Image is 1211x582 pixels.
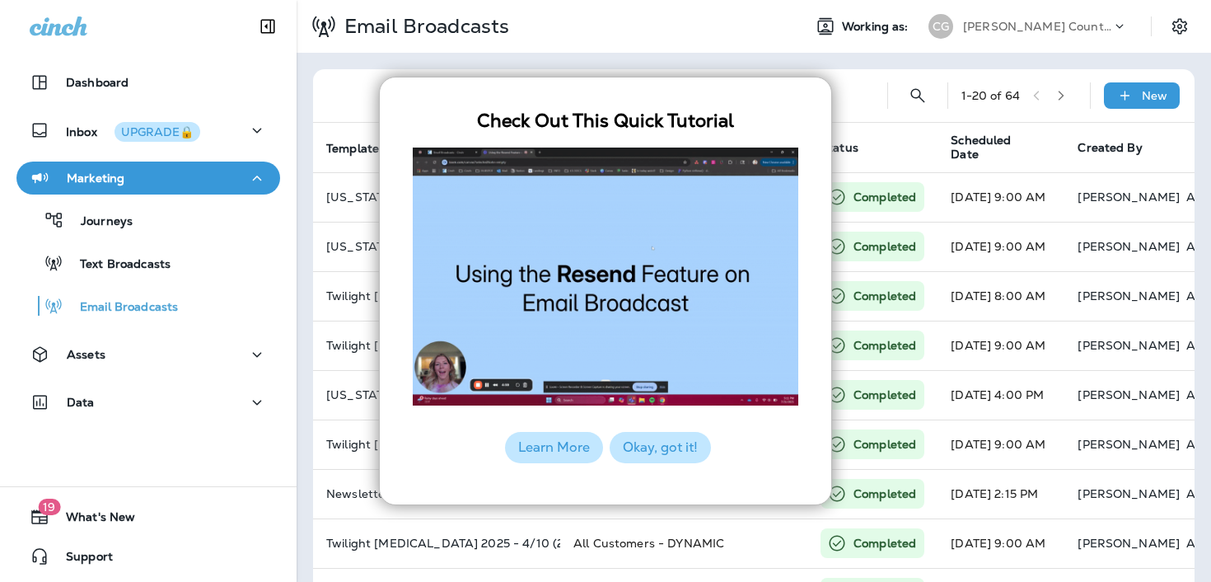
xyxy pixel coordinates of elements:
iframe: New Re-Send Feature on Email Broadcast [413,132,798,421]
span: Template [326,142,379,156]
td: [DATE] 9:00 AM [937,519,1064,568]
td: [DATE] 9:00 AM [937,321,1064,370]
p: Email Broadcasts [338,14,509,39]
button: Search Email Broadcasts [901,79,934,112]
p: Completed [853,486,916,502]
p: Twilight Shootout 2025 - 4/10 (5) [326,339,547,352]
span: Created By [1078,140,1142,155]
p: Dashboard [66,76,129,89]
p: Completed [853,535,916,551]
p: Newsletter - April 2025 [326,487,547,500]
p: Email Broadcasts [63,300,178,316]
td: [DATE] 9:00 AM [937,222,1064,271]
p: Twilight Shootout 2025 - 4/10 (6) [326,289,547,303]
p: Texas 2-Man 2025 - 4/19 [326,388,547,401]
p: [PERSON_NAME] [1078,240,1180,253]
p: Twilight Shootout 2025 - 4/10 (2) [326,537,547,550]
button: Settings [1165,12,1195,41]
button: Collapse Sidebar [245,10,291,43]
p: [PERSON_NAME] [1078,289,1180,303]
p: [PERSON_NAME] [1078,190,1180,204]
td: [DATE] 4:00 PM [937,370,1064,420]
p: Marketing [67,171,124,185]
p: [PERSON_NAME] [1078,339,1180,352]
span: 19 [38,499,60,515]
p: Twilight Shootout 2025 - 4/10 (4) [326,438,547,451]
p: Assets [67,348,105,361]
p: [PERSON_NAME] [1078,537,1180,550]
p: Inbox [66,122,200,139]
td: [DATE] 8:00 AM [937,271,1064,321]
p: [PERSON_NAME] [1078,388,1180,401]
span: All Customers - DYNAMIC [573,536,724,551]
p: Completed [853,337,916,354]
div: 1 - 20 of 64 [961,89,1020,102]
p: Completed [853,189,916,205]
p: Completed [853,387,916,403]
button: Learn More [505,432,603,463]
div: UPGRADE🔒 [121,126,194,138]
p: Completed [853,238,916,255]
p: [PERSON_NAME] Country Club [963,20,1111,33]
p: Text Broadcasts [63,257,171,273]
p: Journeys [64,214,133,230]
span: What's New [49,510,135,530]
h3: Check Out This Quick Tutorial [413,110,798,132]
span: Support [49,550,113,570]
td: [DATE] 9:00 AM [937,420,1064,469]
span: Status [821,140,858,155]
p: Completed [853,288,916,304]
p: Completed [853,436,916,453]
span: Working as: [842,20,912,34]
p: New [1142,89,1167,102]
td: [DATE] 2:15 PM [937,469,1064,519]
td: [DATE] 9:00 AM [937,172,1064,222]
p: [PERSON_NAME] [1078,487,1180,500]
div: CG [928,14,953,39]
p: [PERSON_NAME] [1078,438,1180,451]
button: Okay, got it! [610,432,711,463]
span: Scheduled Date [951,134,1036,162]
p: Texas 2-Man 2025 - 4/19 (2) [326,240,547,253]
p: Texas 2-Man 2025 - 4/19 (3) [326,190,547,204]
p: Data [67,396,95,409]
